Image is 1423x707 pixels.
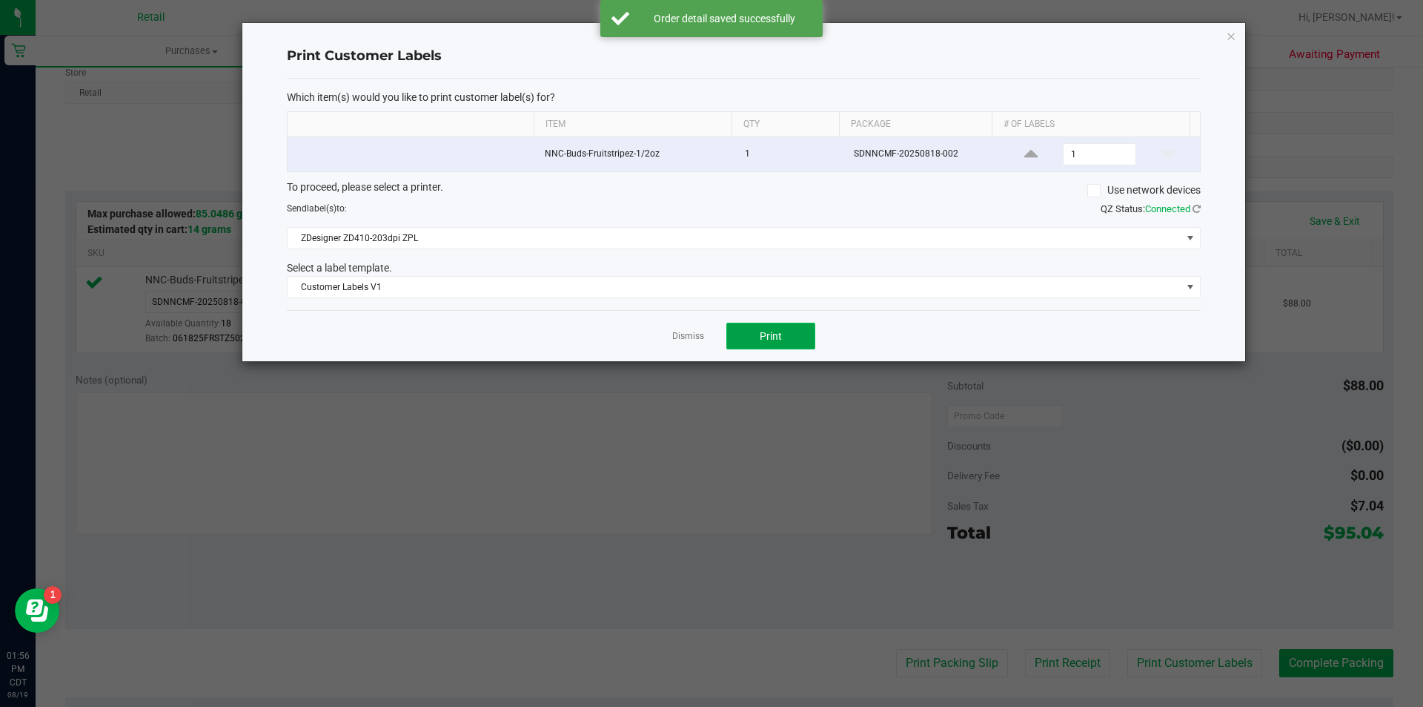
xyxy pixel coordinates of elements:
[732,112,839,137] th: Qty
[1145,203,1190,214] span: Connected
[726,323,815,349] button: Print
[672,330,704,343] a: Dismiss
[276,180,1212,202] div: To proceed, please select a printer.
[845,137,1000,171] td: SDNNCMF-20250818-002
[288,228,1181,249] span: ZDesigner ZD410-203dpi ZPL
[287,203,347,214] span: Send to:
[287,47,1201,66] h4: Print Customer Labels
[276,260,1212,276] div: Select a label template.
[736,137,845,171] td: 1
[1087,182,1201,198] label: Use network devices
[307,203,336,214] span: label(s)
[15,588,59,633] iframe: Resource center
[536,137,736,171] td: NNC-Buds-Fruitstripez-1/2oz
[44,586,62,604] iframe: Resource center unread badge
[288,277,1181,297] span: Customer Labels V1
[760,330,782,342] span: Print
[992,112,1190,137] th: # of labels
[637,11,812,26] div: Order detail saved successfully
[534,112,732,137] th: Item
[1101,203,1201,214] span: QZ Status:
[287,91,1201,104] p: Which item(s) would you like to print customer label(s) for?
[839,112,992,137] th: Package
